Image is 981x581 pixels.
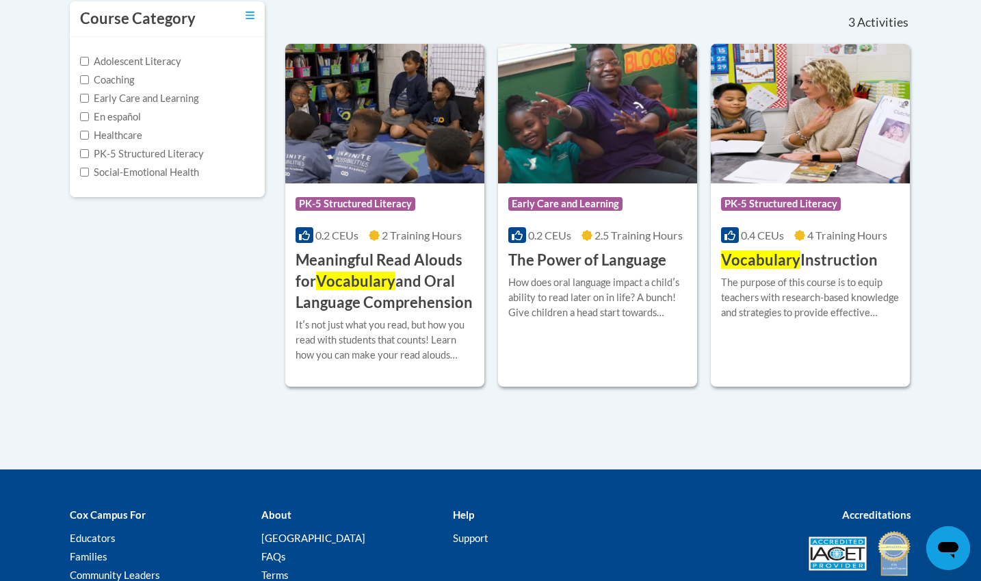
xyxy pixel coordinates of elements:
[80,146,204,162] label: PK-5 Structured Literacy
[848,15,855,30] span: 3
[453,508,474,521] b: Help
[80,57,89,66] input: Checkbox for Options
[80,8,196,29] h3: Course Category
[721,197,841,211] span: PK-5 Structured Literacy
[246,8,254,23] a: Toggle collapse
[296,197,415,211] span: PK-5 Structured Literacy
[261,508,291,521] b: About
[528,229,571,242] span: 0.2 CEUs
[315,229,358,242] span: 0.2 CEUs
[261,550,286,563] a: FAQs
[809,537,867,571] img: Accredited IACET® Provider
[80,168,89,177] input: Checkbox for Options
[80,75,89,84] input: Checkbox for Options
[80,109,141,125] label: En español
[711,44,910,387] a: Course LogoPK-5 Structured Literacy0.4 CEUs4 Training Hours VocabularyInstructionThe purpose of t...
[721,275,900,320] div: The purpose of this course is to equip teachers with research-based knowledge and strategies to p...
[80,54,181,69] label: Adolescent Literacy
[80,165,199,180] label: Social-Emotional Health
[70,550,107,563] a: Families
[80,128,142,143] label: Healthcare
[382,229,462,242] span: 2 Training Hours
[721,250,800,269] span: Vocabulary
[741,229,784,242] span: 0.4 CEUs
[498,44,697,387] a: Course LogoEarly Care and Learning0.2 CEUs2.5 Training Hours The Power of LanguageHow does oral l...
[80,94,89,103] input: Checkbox for Options
[877,530,911,578] img: IDA® Accredited
[285,44,484,183] img: Course Logo
[508,197,623,211] span: Early Care and Learning
[80,149,89,158] input: Checkbox for Options
[70,569,160,581] a: Community Leaders
[498,44,697,183] img: Course Logo
[285,44,484,387] a: Course LogoPK-5 Structured Literacy0.2 CEUs2 Training Hours Meaningful Read Alouds forVocabularya...
[80,91,198,106] label: Early Care and Learning
[70,508,146,521] b: Cox Campus For
[721,250,878,271] h3: Instruction
[261,532,365,544] a: [GEOGRAPHIC_DATA]
[594,229,683,242] span: 2.5 Training Hours
[926,526,970,570] iframe: Button to launch messaging window
[508,275,687,320] div: How does oral language impact a childʹs ability to read later on in life? A bunch! Give children ...
[508,250,666,271] h3: The Power of Language
[261,569,289,581] a: Terms
[807,229,887,242] span: 4 Training Hours
[70,532,116,544] a: Educators
[857,15,908,30] span: Activities
[711,44,910,183] img: Course Logo
[842,508,911,521] b: Accreditations
[80,112,89,121] input: Checkbox for Options
[453,532,488,544] a: Support
[296,250,474,313] h3: Meaningful Read Alouds for and Oral Language Comprehension
[80,73,134,88] label: Coaching
[80,131,89,140] input: Checkbox for Options
[296,318,474,363] div: Itʹs not just what you read, but how you read with students that counts! Learn how you can make y...
[316,272,395,290] span: Vocabulary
